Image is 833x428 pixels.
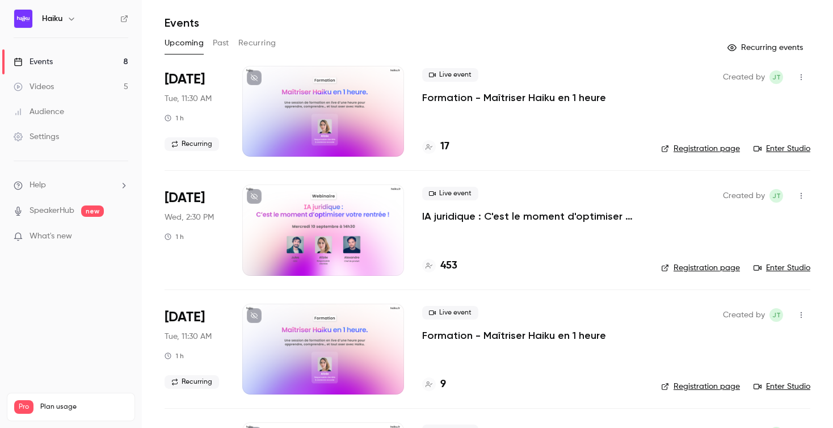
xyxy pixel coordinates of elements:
a: 17 [422,139,449,154]
div: 1 h [165,114,184,123]
span: Help [30,179,46,191]
span: new [81,205,104,217]
span: Created by [723,189,765,203]
a: Formation - Maîtriser Haiku en 1 heure [422,329,606,342]
a: SpeakerHub [30,205,74,217]
h4: 453 [440,258,457,274]
span: jean Touzet [769,189,783,203]
a: Formation - Maîtriser Haiku en 1 heure [422,91,606,104]
span: Created by [723,70,765,84]
a: IA juridique : C'est le moment d'optimiser votre rentrée ! [422,209,643,223]
span: What's new [30,230,72,242]
a: Registration page [661,381,740,392]
h6: Haiku [42,13,62,24]
span: Live event [422,68,478,82]
span: Tue, 11:30 AM [165,331,212,342]
button: Recurring [238,34,276,52]
span: Live event [422,187,478,200]
li: help-dropdown-opener [14,179,128,191]
button: Past [213,34,229,52]
button: Upcoming [165,34,204,52]
h4: 17 [440,139,449,154]
span: jean Touzet [769,308,783,322]
div: Sep 9 Tue, 11:30 AM (Europe/Paris) [165,66,224,157]
span: jean Touzet [769,70,783,84]
span: jT [772,70,781,84]
div: Sep 10 Wed, 2:30 PM (Europe/Paris) [165,184,224,275]
a: Enter Studio [754,381,810,392]
div: Sep 16 Tue, 11:30 AM (Europe/Paris) [165,304,224,395]
button: Recurring events [722,39,810,57]
h1: Events [165,16,199,30]
span: Plan usage [40,402,128,412]
a: Registration page [661,143,740,154]
span: Wed, 2:30 PM [165,212,214,223]
span: Created by [723,308,765,322]
span: jT [772,308,781,322]
span: Pro [14,400,33,414]
span: [DATE] [165,70,205,89]
a: Enter Studio [754,262,810,274]
span: Live event [422,306,478,320]
div: Events [14,56,53,68]
h4: 9 [440,377,446,392]
div: Settings [14,131,59,142]
a: Enter Studio [754,143,810,154]
span: [DATE] [165,308,205,326]
div: Audience [14,106,64,118]
span: jT [772,189,781,203]
span: Recurring [165,375,219,389]
a: 453 [422,258,457,274]
span: Tue, 11:30 AM [165,93,212,104]
div: 1 h [165,232,184,241]
a: Registration page [661,262,740,274]
a: 9 [422,377,446,392]
span: Recurring [165,137,219,151]
div: Videos [14,81,54,93]
div: 1 h [165,351,184,360]
iframe: Noticeable Trigger [115,232,128,242]
img: Haiku [14,10,32,28]
span: [DATE] [165,189,205,207]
